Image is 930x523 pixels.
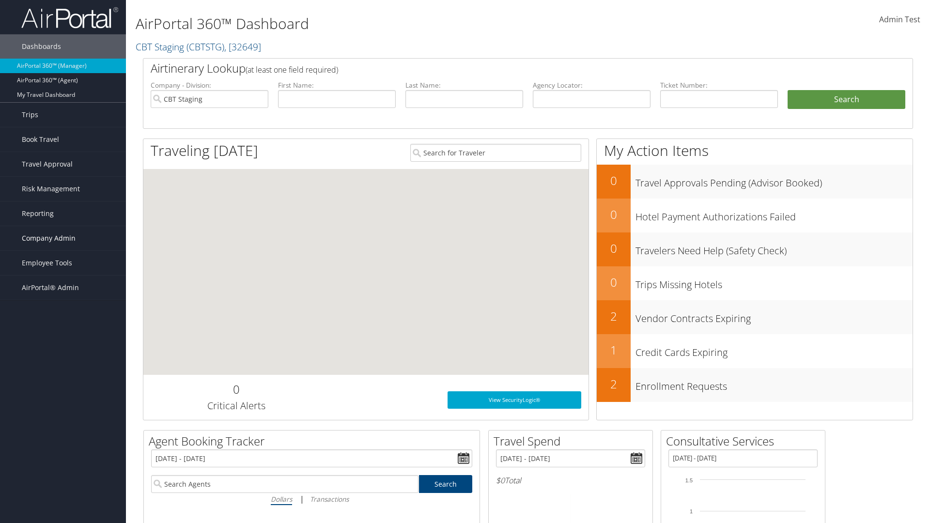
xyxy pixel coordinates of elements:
[533,80,651,90] label: Agency Locator:
[22,226,76,250] span: Company Admin
[690,508,693,514] tspan: 1
[597,206,631,223] h2: 0
[597,308,631,324] h2: 2
[22,201,54,226] span: Reporting
[151,475,418,493] input: Search Agents
[597,300,913,334] a: 2Vendor Contracts Expiring
[151,60,841,77] h2: Airtinerary Lookup
[246,64,338,75] span: (at least one field required)
[496,475,505,486] span: $0
[635,239,913,258] h3: Travelers Need Help (Safety Check)
[22,177,80,201] span: Risk Management
[278,80,396,90] label: First Name:
[597,342,631,358] h2: 1
[310,494,349,504] i: Transactions
[597,266,913,300] a: 0Trips Missing Hotels
[494,433,652,449] h2: Travel Spend
[22,127,59,152] span: Book Travel
[22,251,72,275] span: Employee Tools
[224,40,261,53] span: , [ 32649 ]
[635,307,913,325] h3: Vendor Contracts Expiring
[405,80,523,90] label: Last Name:
[879,14,920,25] span: Admin Test
[597,199,913,232] a: 0Hotel Payment Authorizations Failed
[448,391,581,409] a: View SecurityLogic®
[660,80,778,90] label: Ticket Number:
[151,399,322,413] h3: Critical Alerts
[410,144,581,162] input: Search for Traveler
[21,6,118,29] img: airportal-logo.png
[879,5,920,35] a: Admin Test
[788,90,905,109] button: Search
[635,375,913,393] h3: Enrollment Requests
[22,152,73,176] span: Travel Approval
[151,80,268,90] label: Company - Division:
[271,494,292,504] i: Dollars
[136,14,659,34] h1: AirPortal 360™ Dashboard
[186,40,224,53] span: ( CBTSTG )
[666,433,825,449] h2: Consultative Services
[597,232,913,266] a: 0Travelers Need Help (Safety Check)
[496,475,645,486] h6: Total
[149,433,480,449] h2: Agent Booking Tracker
[597,334,913,368] a: 1Credit Cards Expiring
[597,140,913,161] h1: My Action Items
[685,477,693,483] tspan: 1.5
[22,276,79,300] span: AirPortal® Admin
[635,205,913,224] h3: Hotel Payment Authorizations Failed
[22,103,38,127] span: Trips
[419,475,473,493] a: Search
[22,34,61,59] span: Dashboards
[635,273,913,292] h3: Trips Missing Hotels
[635,171,913,190] h3: Travel Approvals Pending (Advisor Booked)
[597,240,631,257] h2: 0
[136,40,261,53] a: CBT Staging
[597,368,913,402] a: 2Enrollment Requests
[151,381,322,398] h2: 0
[597,172,631,189] h2: 0
[151,493,472,505] div: |
[597,274,631,291] h2: 0
[635,341,913,359] h3: Credit Cards Expiring
[597,165,913,199] a: 0Travel Approvals Pending (Advisor Booked)
[597,376,631,392] h2: 2
[151,140,258,161] h1: Traveling [DATE]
